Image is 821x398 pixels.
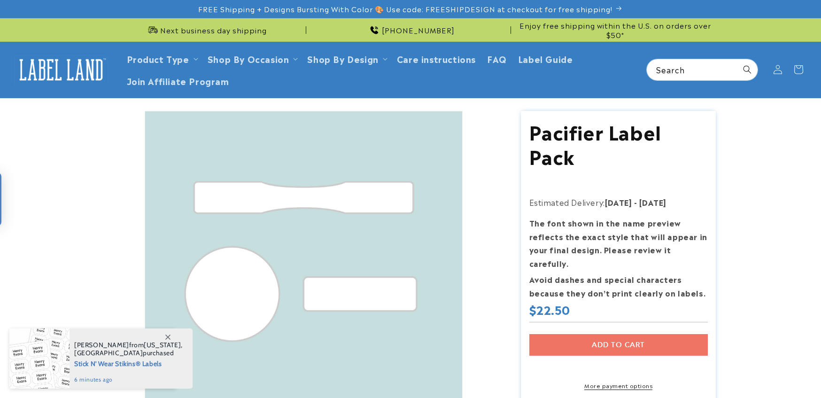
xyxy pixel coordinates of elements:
[307,52,378,65] a: Shop By Design
[605,196,632,208] strong: [DATE]
[11,52,112,88] a: Label Land
[529,119,708,168] h1: Pacifier Label Pack
[634,196,637,208] strong: -
[515,21,716,39] span: Enjoy free shipping within the U.S. on orders over $50*
[737,59,758,80] button: Search
[529,273,706,298] strong: Avoid dashes and special characters because they don’t print clearly on labels.
[14,55,108,84] img: Label Land
[512,47,579,70] a: Label Guide
[310,18,511,41] div: Announcement
[74,349,143,357] span: [GEOGRAPHIC_DATA]
[198,4,612,14] span: FREE Shipping + Designs Bursting With Color 🎨 Use code: FREESHIPDESIGN at checkout for free shipp...
[202,47,302,70] summary: Shop By Occasion
[127,75,229,86] span: Join Affiliate Program
[487,53,507,64] span: FAQ
[160,25,267,35] span: Next business day shipping
[105,18,306,41] div: Announcement
[127,52,189,65] a: Product Type
[727,358,812,389] iframe: Gorgias live chat messenger
[302,47,391,70] summary: Shop By Design
[382,25,455,35] span: [PHONE_NUMBER]
[121,47,202,70] summary: Product Type
[529,195,708,209] p: Estimated Delivery:
[515,18,716,41] div: Announcement
[518,53,573,64] span: Label Guide
[529,302,571,317] span: $22.50
[74,341,129,349] span: [PERSON_NAME]
[121,70,235,92] a: Join Affiliate Program
[144,341,181,349] span: [US_STATE]
[639,196,666,208] strong: [DATE]
[529,381,708,390] a: More payment options
[529,217,707,269] strong: The font shown in the name preview reflects the exact style that will appear in your final design...
[74,341,183,357] span: from , purchased
[391,47,481,70] a: Care instructions
[481,47,512,70] a: FAQ
[397,53,476,64] span: Care instructions
[208,53,289,64] span: Shop By Occasion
